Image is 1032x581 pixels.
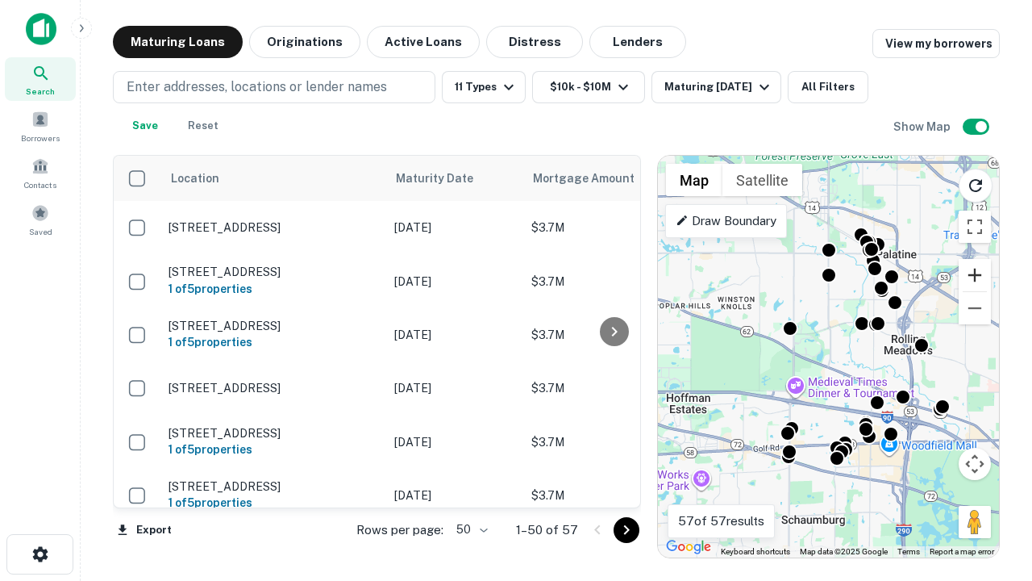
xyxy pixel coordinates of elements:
th: Location [160,156,386,201]
button: Zoom out [959,292,991,324]
p: [DATE] [394,379,515,397]
button: Reload search area [959,169,992,203]
p: $3.7M [531,379,693,397]
p: [DATE] [394,273,515,290]
span: Search [26,85,55,98]
p: Draw Boundary [676,211,776,231]
div: Maturing [DATE] [664,77,774,97]
p: 1–50 of 57 [516,520,578,540]
a: Search [5,57,76,101]
span: Borrowers [21,132,60,144]
span: Saved [29,225,52,238]
button: All Filters [788,71,868,103]
iframe: Chat Widget [951,400,1032,478]
h6: 1 of 5 properties [169,333,378,351]
p: [STREET_ADDRESS] [169,319,378,333]
span: Contacts [24,178,56,191]
span: Map data ©2025 Google [800,547,888,556]
img: Google [662,537,715,558]
div: 50 [450,518,490,541]
a: Contacts [5,151,76,194]
a: Terms (opens in new tab) [897,547,920,556]
a: Borrowers [5,104,76,148]
span: Location [170,169,219,188]
p: Enter addresses, locations or lender names [127,77,387,97]
button: Export [113,518,176,542]
button: Show satellite imagery [722,164,802,196]
th: Maturity Date [386,156,523,201]
h6: 1 of 5 properties [169,494,378,512]
button: Keyboard shortcuts [721,546,790,558]
p: [STREET_ADDRESS] [169,381,378,395]
button: Show street map [666,164,722,196]
button: Active Loans [367,26,480,58]
span: Mortgage Amount [533,169,655,188]
p: 57 of 57 results [678,512,764,531]
button: Lenders [589,26,686,58]
a: View my borrowers [872,29,1000,58]
button: Zoom in [959,259,991,291]
p: $3.7M [531,433,693,451]
button: Maturing Loans [113,26,243,58]
p: [DATE] [394,326,515,344]
button: Save your search to get updates of matches that match your search criteria. [119,110,171,142]
a: Report a map error [930,547,994,556]
p: Rows per page: [356,520,443,540]
p: [DATE] [394,433,515,451]
p: $3.7M [531,273,693,290]
p: [STREET_ADDRESS] [169,426,378,441]
button: Maturing [DATE] [651,71,781,103]
p: [STREET_ADDRESS] [169,479,378,494]
img: capitalize-icon.png [26,13,56,45]
a: Saved [5,198,76,241]
div: 0 0 [658,156,999,558]
button: Originations [249,26,360,58]
p: $3.7M [531,487,693,504]
button: Toggle fullscreen view [959,211,991,243]
span: Maturity Date [396,169,494,188]
p: [STREET_ADDRESS] [169,220,378,235]
h6: 1 of 5 properties [169,441,378,458]
button: Distress [486,26,583,58]
h6: 1 of 5 properties [169,280,378,298]
button: Go to next page [614,517,639,543]
button: $10k - $10M [532,71,645,103]
p: [DATE] [394,487,515,504]
button: 11 Types [442,71,526,103]
h6: Show Map [893,118,953,136]
p: $3.7M [531,326,693,344]
p: [DATE] [394,219,515,236]
p: [STREET_ADDRESS] [169,265,378,279]
th: Mortgage Amount [523,156,701,201]
p: $3.7M [531,219,693,236]
button: Reset [177,110,229,142]
button: Drag Pegman onto the map to open Street View [959,506,991,538]
a: Open this area in Google Maps (opens a new window) [662,537,715,558]
button: Enter addresses, locations or lender names [113,71,435,103]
